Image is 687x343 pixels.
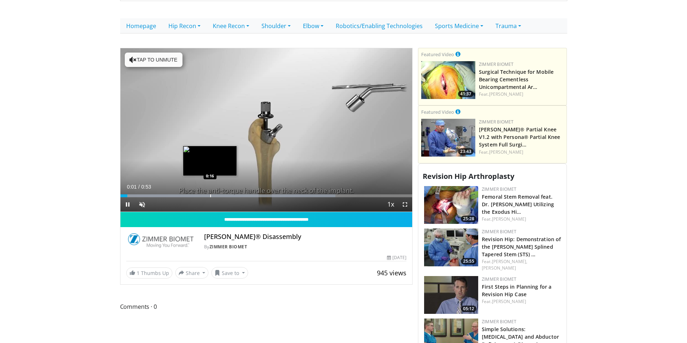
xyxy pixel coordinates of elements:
[421,61,475,99] img: 827ba7c0-d001-4ae6-9e1c-6d4d4016a445.150x105_q85_crop-smart_upscale.jpg
[482,216,561,222] div: Feat.
[421,119,475,157] a: 23:43
[120,18,162,33] a: Homepage
[482,283,551,298] a: First Steps in Planning for a Revision Hip Case
[120,302,413,311] span: Comments 0
[489,149,523,155] a: [PERSON_NAME]
[297,18,330,33] a: Elbow
[255,18,297,33] a: Shoulder
[482,186,516,192] a: Zimmer Biomet
[482,236,561,258] a: Revision Hip: Demonstration of the [PERSON_NAME] Splined Tapered Stem (STS) …
[479,119,514,125] a: Zimmer Biomet
[141,184,151,190] span: 0:53
[429,18,489,33] a: Sports Medicine
[383,197,398,212] button: Playback Rate
[330,18,429,33] a: Robotics/Enabling Technologies
[387,254,406,261] div: [DATE]
[207,18,255,33] a: Knee Recon
[424,229,478,266] a: 25:55
[482,298,561,305] div: Feat.
[120,194,413,197] div: Progress Bar
[210,244,247,250] a: Zimmer Biomet
[126,233,195,250] img: Zimmer Biomet
[479,126,560,148] a: [PERSON_NAME]® Partial Knee V1.2 with Persona® Partial Knee System Full Surgi…
[421,61,475,99] a: 41:37
[482,265,516,271] a: [PERSON_NAME]
[183,146,237,176] img: image.jpeg
[461,306,476,312] span: 05:12
[137,270,140,276] span: 1
[211,267,248,279] button: Save to
[479,61,514,67] a: Zimmer Biomet
[492,298,526,304] a: [PERSON_NAME]
[421,51,454,58] small: Featured Video
[127,184,137,190] span: 0:01
[482,276,516,282] a: Zimmer Biomet
[479,149,564,155] div: Feat.
[482,193,554,215] a: Femoral Stem Removal feat. Dr. [PERSON_NAME] Utilizing the Exodus Hi…
[482,229,516,235] a: Zimmer Biomet
[424,186,478,224] a: 25:28
[162,18,207,33] a: Hip Recon
[421,119,475,157] img: 99b1778f-d2b2-419a-8659-7269f4b428ba.150x105_q85_crop-smart_upscale.jpg
[126,267,172,279] a: 1 Thumbs Up
[120,197,135,212] button: Pause
[204,244,407,250] div: By
[120,48,413,212] video-js: Video Player
[125,53,182,67] button: Tap to unmute
[204,233,407,241] h4: [PERSON_NAME]® Disassembly
[479,91,564,98] div: Feat.
[458,91,474,97] span: 41:37
[492,216,526,222] a: [PERSON_NAME]
[424,229,478,266] img: b1f1d919-f7d7-4a9d-8c53-72aa71ce2120.150x105_q85_crop-smart_upscale.jpg
[424,186,478,224] img: 8704042d-15d5-4ce9-b753-6dec72ffdbb1.150x105_q85_crop-smart_upscale.jpg
[458,148,474,155] span: 23:43
[377,268,406,277] span: 945 views
[135,197,149,212] button: Unmute
[489,18,527,33] a: Trauma
[461,258,476,265] span: 25:55
[479,68,554,90] a: Surgical Technique for Mobile Bearing Cementless Unicompartmental Ar…
[424,276,478,314] a: 05:12
[398,197,412,212] button: Fullscreen
[423,171,514,181] span: Revision Hip Arthroplasty
[492,258,527,265] a: [PERSON_NAME],
[138,184,140,190] span: /
[424,276,478,314] img: f4eb30dd-ad4b-481c-a702-6d980b1a90fc.150x105_q85_crop-smart_upscale.jpg
[421,109,454,115] small: Featured Video
[482,258,561,271] div: Feat.
[461,216,476,222] span: 25:28
[482,319,516,325] a: Zimmer Biomet
[175,267,209,279] button: Share
[489,91,523,97] a: [PERSON_NAME]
